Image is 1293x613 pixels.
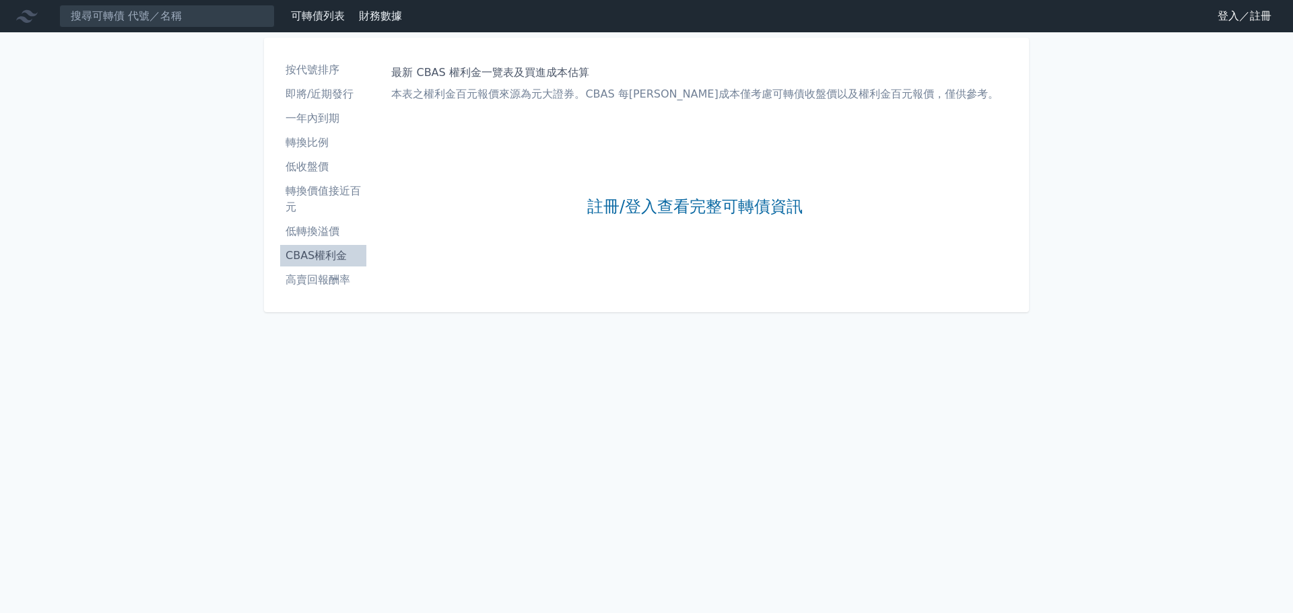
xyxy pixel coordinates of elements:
p: 本表之權利金百元報價來源為元大證券。CBAS 每[PERSON_NAME]成本僅考慮可轉債收盤價以及權利金百元報價，僅供參考。 [391,86,998,102]
li: 低轉換溢價 [280,223,366,240]
a: 低轉換溢價 [280,221,366,242]
a: 財務數據 [359,9,402,22]
a: CBAS權利金 [280,245,366,266]
a: 按代號排序 [280,59,366,81]
li: 一年內到期 [280,110,366,127]
a: 低收盤價 [280,156,366,178]
li: 按代號排序 [280,62,366,78]
a: 註冊/登入查看完整可轉債資訊 [587,196,803,218]
li: 轉換價值接近百元 [280,183,366,215]
h1: 最新 CBAS 權利金一覽表及買進成本估算 [391,65,998,81]
a: 轉換比例 [280,132,366,153]
li: 高賣回報酬率 [280,272,366,288]
li: 即將/近期發行 [280,86,366,102]
a: 高賣回報酬率 [280,269,366,291]
a: 轉換價值接近百元 [280,180,366,218]
li: CBAS權利金 [280,248,366,264]
input: 搜尋可轉債 代號／名稱 [59,5,275,28]
a: 即將/近期發行 [280,83,366,105]
a: 可轉債列表 [291,9,345,22]
a: 一年內到期 [280,108,366,129]
li: 轉換比例 [280,135,366,151]
li: 低收盤價 [280,159,366,175]
a: 登入／註冊 [1207,5,1282,27]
